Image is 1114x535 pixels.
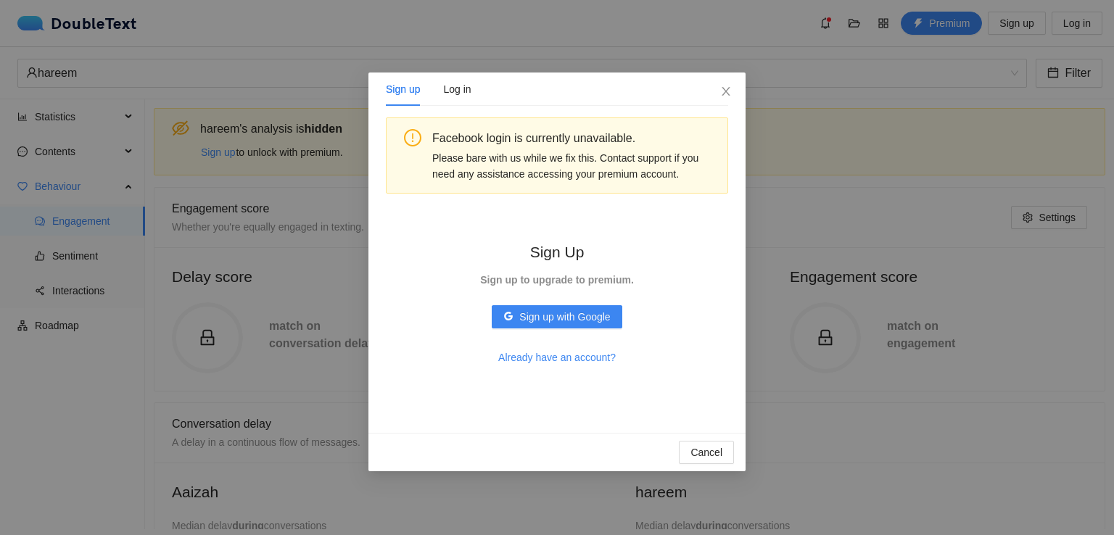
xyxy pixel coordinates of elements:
div: Please bare with us while we fix this. Contact support if you need any assistance accessing your ... [432,150,717,182]
span: exclamation-circle [404,129,421,146]
span: close [720,86,732,97]
strong: Sign up to upgrade to premium. [480,274,634,286]
button: Already have an account? [487,346,627,369]
span: Cancel [690,444,722,460]
div: Sign up [386,81,420,97]
button: Close [706,72,746,112]
span: google [503,311,513,323]
button: Cancel [679,441,734,464]
span: Already have an account? [498,349,616,365]
span: Sign up with Google [519,309,610,325]
div: Log in [443,81,471,97]
button: googleSign up with Google [492,305,622,328]
h2: Sign Up [480,240,634,264]
div: Facebook login is currently unavailable. [432,129,717,147]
